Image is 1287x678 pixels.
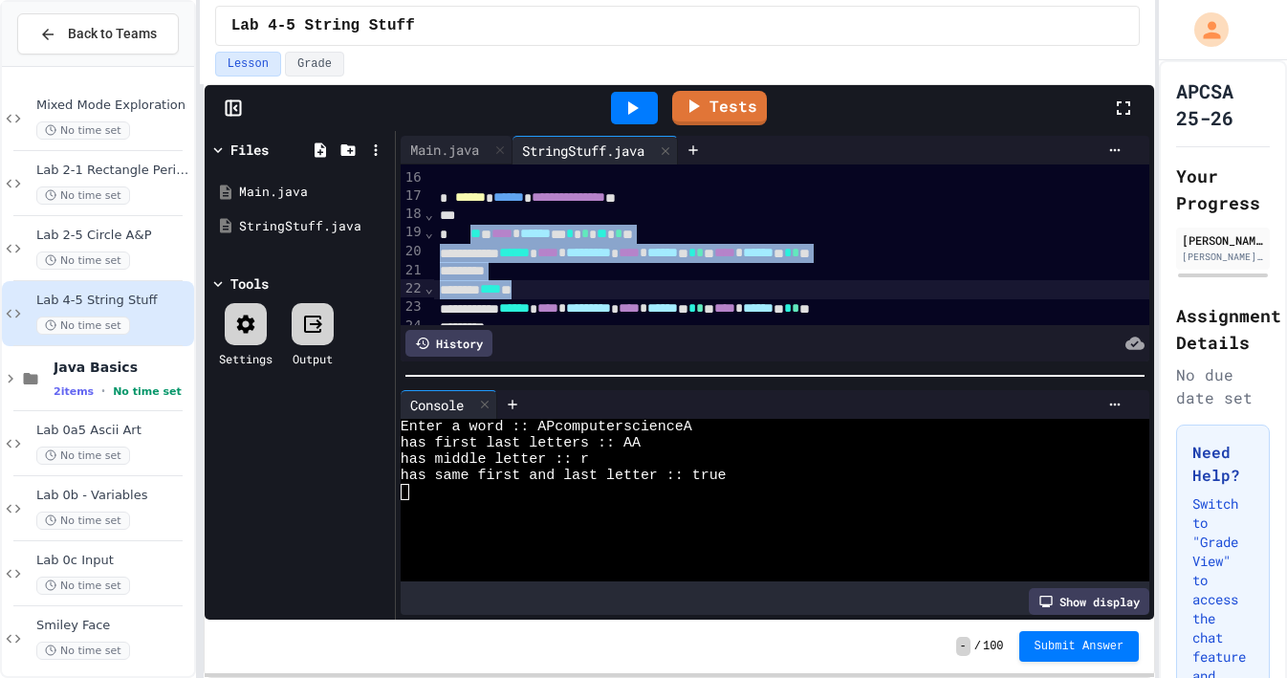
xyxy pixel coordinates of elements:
div: [PERSON_NAME] [1182,231,1264,249]
span: No time set [36,447,130,465]
div: 23 [401,297,425,317]
div: Settings [219,350,273,367]
div: Files [230,140,269,160]
div: 20 [401,242,425,261]
div: StringStuff.java [513,136,678,164]
div: 16 [401,168,425,186]
span: Submit Answer [1035,639,1124,654]
div: 21 [401,261,425,279]
span: Lab 4-5 String Stuff [36,293,190,309]
span: Lab 2-5 Circle A&P [36,228,190,244]
span: Lab 4-5 String Stuff [231,14,415,37]
span: Lab 2-1 Rectangle Perimeter [36,163,190,179]
span: No time set [36,512,130,530]
span: Mixed Mode Exploration [36,98,190,114]
h2: Your Progress [1176,163,1270,216]
div: Tools [230,273,269,294]
span: No time set [36,121,130,140]
h1: APCSA 25-26 [1176,77,1270,131]
span: Java Basics [54,359,190,376]
span: 2 items [54,385,94,398]
span: No time set [36,577,130,595]
span: Fold line [425,207,434,222]
span: Lab 0c Input [36,553,190,569]
button: Grade [285,52,344,77]
div: Console [401,395,473,415]
h3: Need Help? [1192,441,1254,487]
span: Lab 0b - Variables [36,488,190,504]
div: 18 [401,205,425,223]
div: [PERSON_NAME][EMAIL_ADDRESS][DOMAIN_NAME] [1182,250,1264,264]
span: has same first and last letter :: true [401,468,727,484]
div: Main.java [401,136,513,164]
div: StringStuff.java [239,217,388,236]
div: 24 [401,317,425,335]
div: History [405,330,492,357]
div: Output [293,350,333,367]
span: has middle letter :: r [401,451,589,468]
span: No time set [36,186,130,205]
span: Enter a word :: APcomputerscienceA [401,419,692,435]
span: Lab 0a5 Ascii Art [36,423,190,439]
span: Back to Teams [68,24,157,44]
div: No due date set [1176,363,1270,409]
div: 22 [401,279,425,298]
span: Fold line [425,225,434,240]
span: No time set [36,642,130,660]
a: Tests [672,91,767,125]
div: Show display [1029,588,1149,615]
h2: Assignment Details [1176,302,1270,356]
span: has first last letters :: AA [401,435,641,451]
span: No time set [36,317,130,335]
div: Main.java [401,140,489,160]
span: - [956,637,971,656]
button: Lesson [215,52,281,77]
span: No time set [113,385,182,398]
div: Main.java [239,183,388,202]
span: 100 [983,639,1004,654]
span: Smiley Face [36,618,190,634]
span: Fold line [425,280,434,295]
div: 19 [401,223,425,242]
div: 17 [401,186,425,206]
div: My Account [1174,8,1233,52]
span: • [101,383,105,399]
span: / [974,639,981,654]
button: Back to Teams [17,13,179,55]
span: No time set [36,252,130,270]
div: StringStuff.java [513,141,654,161]
button: Submit Answer [1019,631,1140,662]
div: Console [401,390,497,419]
